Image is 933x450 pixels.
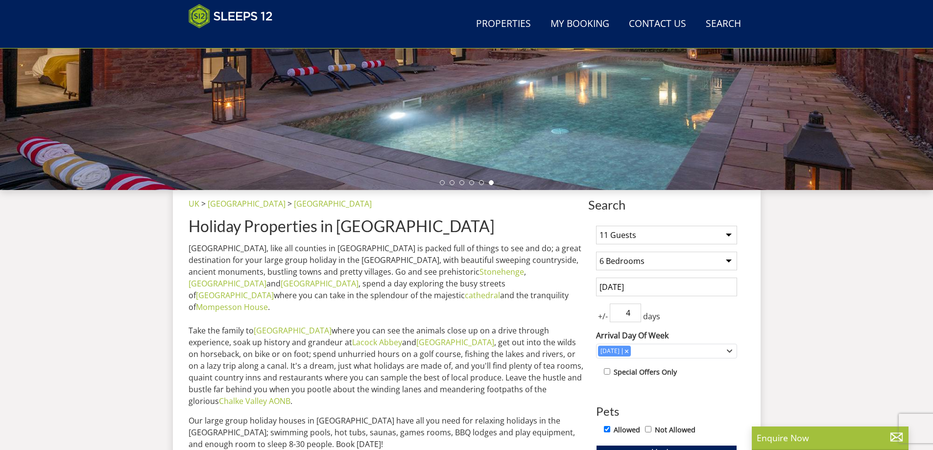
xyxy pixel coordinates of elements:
[196,302,268,312] a: Mompesson House
[588,198,745,212] span: Search
[596,310,610,322] span: +/-
[596,344,737,358] div: Combobox
[479,266,524,277] a: Stonehenge
[196,290,274,301] a: [GEOGRAPHIC_DATA]
[189,278,266,289] a: [GEOGRAPHIC_DATA]
[352,337,402,348] a: Lacock Abbey
[596,405,737,418] h3: Pets
[281,278,359,289] a: [GEOGRAPHIC_DATA]
[614,425,640,435] label: Allowed
[596,330,737,341] label: Arrival Day Of Week
[189,198,199,209] a: UK
[641,310,662,322] span: days
[702,13,745,35] a: Search
[184,34,287,43] iframe: Customer reviews powered by Trustpilot
[596,278,737,296] input: Arrival Date
[189,415,584,450] p: Our large group holiday houses in [GEOGRAPHIC_DATA] have all you need for relaxing holidays in th...
[598,347,622,355] div: [DATE]
[201,198,206,209] span: >
[757,431,904,444] p: Enquire Now
[416,337,494,348] a: [GEOGRAPHIC_DATA]
[189,217,584,235] h1: Holiday Properties in [GEOGRAPHIC_DATA]
[625,13,690,35] a: Contact Us
[219,396,290,406] a: Chalke Valley AONB
[189,4,273,28] img: Sleeps 12
[547,13,613,35] a: My Booking
[294,198,372,209] a: [GEOGRAPHIC_DATA]
[254,325,332,336] a: [GEOGRAPHIC_DATA]
[208,198,286,209] a: [GEOGRAPHIC_DATA]
[189,242,584,407] p: [GEOGRAPHIC_DATA], like all counties in [GEOGRAPHIC_DATA] is packed full of things to see and do;...
[465,290,500,301] a: cathedral
[655,425,695,435] label: Not Allowed
[614,367,677,378] label: Special Offers Only
[287,198,292,209] span: >
[472,13,535,35] a: Properties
